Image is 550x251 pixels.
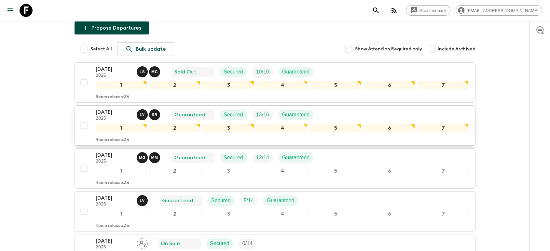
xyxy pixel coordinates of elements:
[220,67,247,77] div: Secured
[282,154,310,162] p: Guaranteed
[224,111,243,119] p: Secured
[152,112,158,117] p: S R
[310,210,361,218] div: 5
[240,195,258,206] div: Trip Fill
[161,240,180,247] p: On Sale
[151,69,158,74] p: M C
[136,45,166,53] p: Bulk update
[75,148,475,189] button: [DATE]2025Marcella Granatiere, Matias MolinaGuaranteedSecuredTrip FillGuaranteed1234567Room relea...
[364,210,415,218] div: 6
[456,5,542,16] div: [EMAIL_ADDRESS][DOMAIN_NAME]
[137,152,161,163] button: MGMM
[203,124,254,132] div: 3
[4,4,17,17] button: menu
[174,111,205,119] p: Guaranteed
[96,73,131,78] p: 2025
[257,81,308,89] div: 4
[96,237,131,245] p: [DATE]
[207,195,235,206] div: Secured
[224,68,243,76] p: Secured
[137,197,149,202] span: Lucas Valentim
[310,124,361,132] div: 5
[75,105,475,146] button: [DATE]2025Lucas Valentim, Sol RodriguezGuaranteedSecuredTrip FillGuaranteed1234567Room release:35
[257,210,308,218] div: 4
[162,197,193,205] p: Guaranteed
[310,81,361,89] div: 5
[137,195,149,206] button: LV
[203,81,254,89] div: 3
[140,69,145,74] p: L S
[140,112,145,117] p: L V
[242,240,253,247] p: 0 / 14
[267,197,295,205] p: Guaranteed
[96,223,129,229] p: Room release: 35
[75,191,475,231] button: [DATE]2025Lucas ValentimGuaranteedSecuredTrip FillGuaranteed1234567Room release:35
[140,198,145,203] p: L V
[203,167,254,175] div: 3
[174,154,205,162] p: Guaranteed
[96,116,131,121] p: 2025
[96,65,131,73] p: [DATE]
[174,68,196,76] p: Sold Out
[96,202,131,207] p: 2025
[206,238,233,249] div: Secured
[224,154,243,162] p: Secured
[96,124,147,132] div: 1
[418,210,469,218] div: 7
[416,8,450,13] span: Give feedback
[463,8,542,13] span: [EMAIL_ADDRESS][DOMAIN_NAME]
[364,81,415,89] div: 6
[418,167,469,175] div: 7
[364,124,415,132] div: 6
[151,155,158,160] p: M M
[96,180,129,186] p: Room release: 35
[252,67,273,77] div: Trip Fill
[75,62,475,103] button: [DATE]2025Luana Seara, Mariano CenzanoSold OutSecuredTrip FillGuaranteed1234567Room release:35
[137,68,161,73] span: Luana Seara, Mariano Cenzano
[220,110,247,120] div: Secured
[438,46,475,52] span: Include Archived
[211,197,231,205] p: Secured
[96,245,131,250] p: 2025
[257,124,308,132] div: 4
[96,81,147,89] div: 1
[75,21,149,34] button: Propose Departures
[137,240,148,245] span: Assign pack leader
[252,110,273,120] div: Trip Fill
[256,68,269,76] p: 10 / 10
[282,68,310,76] p: Guaranteed
[418,124,469,132] div: 7
[203,210,254,218] div: 3
[210,240,229,247] p: Secured
[137,66,161,77] button: LSMC
[90,46,112,52] span: Select All
[149,124,200,132] div: 2
[406,5,450,16] a: Give feedback
[96,138,129,143] p: Room release: 35
[149,210,200,218] div: 2
[149,81,200,89] div: 2
[220,152,247,163] div: Secured
[137,154,161,159] span: Marcella Granatiere, Matias Molina
[369,4,382,17] button: search adventures
[364,167,415,175] div: 6
[418,81,469,89] div: 7
[239,238,256,249] div: Trip Fill
[256,154,269,162] p: 12 / 14
[137,109,161,120] button: LVSR
[257,167,308,175] div: 4
[310,167,361,175] div: 5
[256,111,269,119] p: 13 / 16
[252,152,273,163] div: Trip Fill
[117,42,174,56] a: Bulk update
[149,167,200,175] div: 2
[96,194,131,202] p: [DATE]
[96,167,147,175] div: 1
[282,111,310,119] p: Guaranteed
[139,155,146,160] p: M G
[96,108,131,116] p: [DATE]
[244,197,254,205] p: 5 / 14
[96,151,131,159] p: [DATE]
[96,210,147,218] div: 1
[96,159,131,164] p: 2025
